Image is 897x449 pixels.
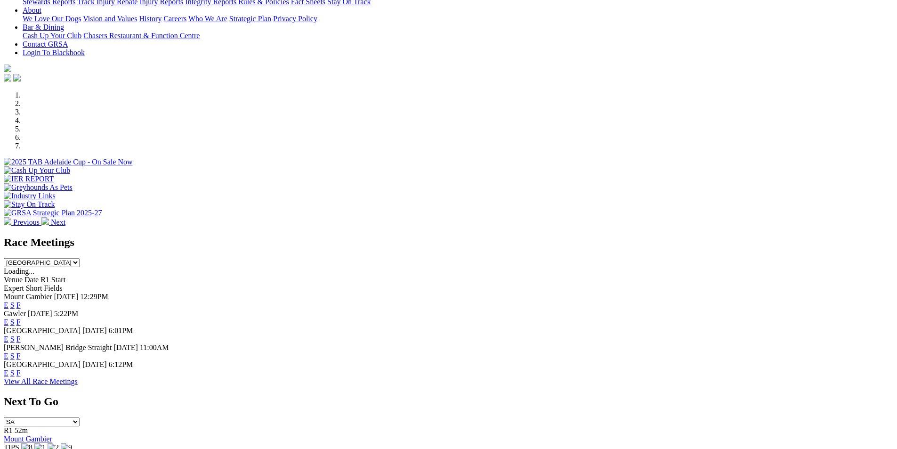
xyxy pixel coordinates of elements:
h2: Race Meetings [4,236,893,249]
span: Loading... [4,267,34,275]
a: F [16,369,21,377]
img: Cash Up Your Club [4,166,70,175]
a: S [10,335,15,343]
img: Greyhounds As Pets [4,183,73,192]
img: chevron-left-pager-white.svg [4,217,11,225]
span: [GEOGRAPHIC_DATA] [4,360,81,368]
span: Gawler [4,310,26,318]
a: We Love Our Dogs [23,15,81,23]
a: Bar & Dining [23,23,64,31]
a: Who We Are [188,15,227,23]
img: IER REPORT [4,175,54,183]
span: [GEOGRAPHIC_DATA] [4,327,81,335]
span: Date [24,276,39,284]
a: S [10,369,15,377]
img: facebook.svg [4,74,11,82]
a: E [4,369,8,377]
a: E [4,335,8,343]
img: logo-grsa-white.png [4,65,11,72]
a: F [16,335,21,343]
span: Venue [4,276,23,284]
a: Careers [163,15,186,23]
img: GRSA Strategic Plan 2025-27 [4,209,102,217]
a: Privacy Policy [273,15,317,23]
a: F [16,318,21,326]
span: [PERSON_NAME] Bridge Straight [4,343,112,351]
span: Mount Gambier [4,293,52,301]
span: Next [51,218,65,226]
a: About [23,6,41,14]
span: [DATE] [82,327,107,335]
img: chevron-right-pager-white.svg [41,217,49,225]
a: Strategic Plan [229,15,271,23]
span: Expert [4,284,24,292]
span: Short [26,284,42,292]
a: Previous [4,218,41,226]
a: E [4,352,8,360]
span: [DATE] [28,310,52,318]
a: F [16,352,21,360]
a: View All Race Meetings [4,377,78,385]
span: R1 Start [40,276,65,284]
a: E [4,301,8,309]
a: Vision and Values [83,15,137,23]
span: R1 [4,426,13,434]
span: Previous [13,218,40,226]
span: 12:29PM [80,293,108,301]
span: 6:12PM [109,360,133,368]
img: Industry Links [4,192,56,200]
span: 11:00AM [140,343,169,351]
div: About [23,15,893,23]
span: 6:01PM [109,327,133,335]
a: Cash Up Your Club [23,32,81,40]
span: 5:22PM [54,310,79,318]
a: Login To Blackbook [23,49,85,57]
a: S [10,301,15,309]
a: S [10,318,15,326]
img: twitter.svg [13,74,21,82]
a: E [4,318,8,326]
span: [DATE] [113,343,138,351]
h2: Next To Go [4,395,893,408]
span: Fields [44,284,62,292]
a: Contact GRSA [23,40,68,48]
span: [DATE] [54,293,79,301]
a: Next [41,218,65,226]
a: History [139,15,162,23]
img: 2025 TAB Adelaide Cup - On Sale Now [4,158,133,166]
a: Mount Gambier [4,435,52,443]
a: S [10,352,15,360]
a: F [16,301,21,309]
div: Bar & Dining [23,32,893,40]
img: Stay On Track [4,200,55,209]
span: [DATE] [82,360,107,368]
a: Chasers Restaurant & Function Centre [83,32,200,40]
span: 52m [15,426,28,434]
